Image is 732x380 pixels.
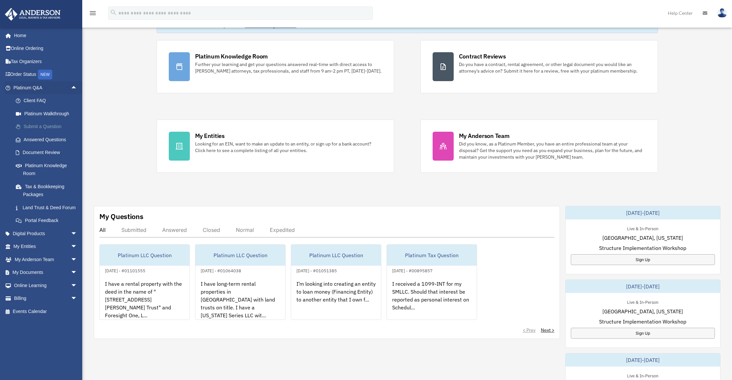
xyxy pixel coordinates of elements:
[71,279,84,292] span: arrow_drop_down
[3,8,63,21] img: Anderson Advisors Platinum Portal
[5,240,87,253] a: My Entitiesarrow_drop_down
[5,266,87,279] a: My Documentsarrow_drop_down
[121,227,146,233] div: Submitted
[387,267,438,274] div: [DATE] - #00895857
[571,254,715,265] a: Sign Up
[9,94,87,107] a: Client FAQ
[157,40,394,93] a: Platinum Knowledge Room Further your learning and get your questions answered real-time with dire...
[100,245,189,266] div: Platinum LLC Question
[9,214,87,227] a: Portal Feedback
[387,275,477,326] div: I received a 1099-INT for my SMLLC. Should that interest be reported as personal interest on Sche...
[195,267,246,274] div: [DATE] - #01064038
[203,227,220,233] div: Closed
[71,266,84,279] span: arrow_drop_down
[100,267,151,274] div: [DATE] - #01101555
[89,9,97,17] i: menu
[541,327,554,333] a: Next >
[599,318,686,325] span: Structure Implementation Workshop
[5,227,87,240] a: Digital Productsarrow_drop_down
[99,227,106,233] div: All
[622,372,664,379] div: Live & In-Person
[420,40,658,93] a: Contract Reviews Do you have a contract, rental agreement, or other legal document you would like...
[566,280,720,293] div: [DATE]-[DATE]
[602,234,683,242] span: [GEOGRAPHIC_DATA], [US_STATE]
[9,107,87,120] a: Platinum Walkthrough
[5,55,87,68] a: Tax Organizers
[420,120,658,173] a: My Anderson Team Did you know, as a Platinum Member, you have an entire professional team at your...
[9,180,87,201] a: Tax & Bookkeeping Packages
[571,328,715,339] a: Sign Up
[5,68,87,81] a: Order StatusNEW
[9,120,87,133] a: Submit a Question
[387,244,477,320] a: Platinum Tax Question[DATE] - #00895857I received a 1099-INT for my SMLLC. Should that interest b...
[622,225,664,232] div: Live & In-Person
[157,120,394,173] a: My Entities Looking for an EIN, want to make an update to an entity, or sign up for a bank accoun...
[5,253,87,266] a: My Anderson Teamarrow_drop_down
[195,275,285,326] div: I have long-term rental properties in [GEOGRAPHIC_DATA] with land trusts on title. I have a [US_S...
[566,206,720,219] div: [DATE]-[DATE]
[5,292,87,305] a: Billingarrow_drop_down
[100,275,189,326] div: I have a rental property with the deed in the name of "[STREET_ADDRESS][PERSON_NAME] Trust" and F...
[459,61,646,74] div: Do you have a contract, rental agreement, or other legal document you would like an attorney's ad...
[5,81,87,94] a: Platinum Q&Aarrow_drop_up
[195,244,286,320] a: Platinum LLC Question[DATE] - #01064038I have long-term rental properties in [GEOGRAPHIC_DATA] wi...
[38,70,52,79] div: NEW
[291,275,381,326] div: I’m looking into creating an entity to loan money (Financing Entity) to another entity that I own...
[236,227,254,233] div: Normal
[291,244,381,320] a: Platinum LLC Question[DATE] - #01051385I’m looking into creating an entity to loan money (Financi...
[245,23,296,29] a: Click Here to get started!
[5,305,87,318] a: Events Calendar
[9,159,87,180] a: Platinum Knowledge Room
[291,267,342,274] div: [DATE] - #01051385
[195,61,382,74] div: Further your learning and get your questions answered real-time with direct access to [PERSON_NAM...
[459,141,646,160] div: Did you know, as a Platinum Member, you have an entire professional team at your disposal? Get th...
[566,353,720,367] div: [DATE]-[DATE]
[9,201,87,214] a: Land Trust & Deed Forum
[5,29,84,42] a: Home
[459,52,506,60] div: Contract Reviews
[717,8,727,18] img: User Pic
[71,227,84,240] span: arrow_drop_down
[599,244,686,252] span: Structure Implementation Workshop
[602,307,683,315] span: [GEOGRAPHIC_DATA], [US_STATE]
[195,141,382,154] div: Looking for an EIN, want to make an update to an entity, or sign up for a bank account? Click her...
[5,279,87,292] a: Online Learningarrow_drop_down
[89,11,97,17] a: menu
[71,253,84,266] span: arrow_drop_down
[622,298,664,305] div: Live & In-Person
[99,244,190,320] a: Platinum LLC Question[DATE] - #01101555I have a rental property with the deed in the name of "[ST...
[71,240,84,254] span: arrow_drop_down
[270,227,295,233] div: Expedited
[5,42,87,55] a: Online Ordering
[9,146,87,159] a: Document Review
[387,245,477,266] div: Platinum Tax Question
[195,52,268,60] div: Platinum Knowledge Room
[71,292,84,305] span: arrow_drop_down
[99,212,143,221] div: My Questions
[71,81,84,95] span: arrow_drop_up
[459,132,510,140] div: My Anderson Team
[195,245,285,266] div: Platinum LLC Question
[162,227,187,233] div: Answered
[195,132,225,140] div: My Entities
[291,245,381,266] div: Platinum LLC Question
[9,133,87,146] a: Answered Questions
[110,9,117,16] i: search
